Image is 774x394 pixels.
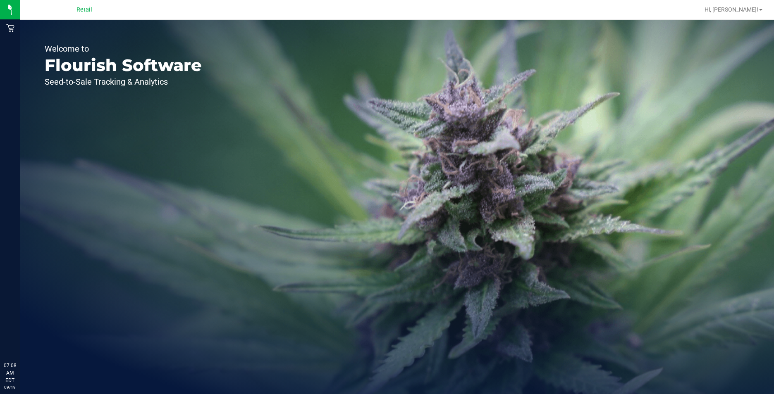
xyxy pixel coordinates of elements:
p: Welcome to [45,45,202,53]
span: Retail [76,6,92,13]
p: 09/19 [4,384,16,390]
inline-svg: Retail [6,24,14,32]
span: Hi, [PERSON_NAME]! [705,6,758,13]
iframe: Resource center [8,328,33,353]
p: Seed-to-Sale Tracking & Analytics [45,78,202,86]
p: 07:08 AM EDT [4,362,16,384]
p: Flourish Software [45,57,202,74]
